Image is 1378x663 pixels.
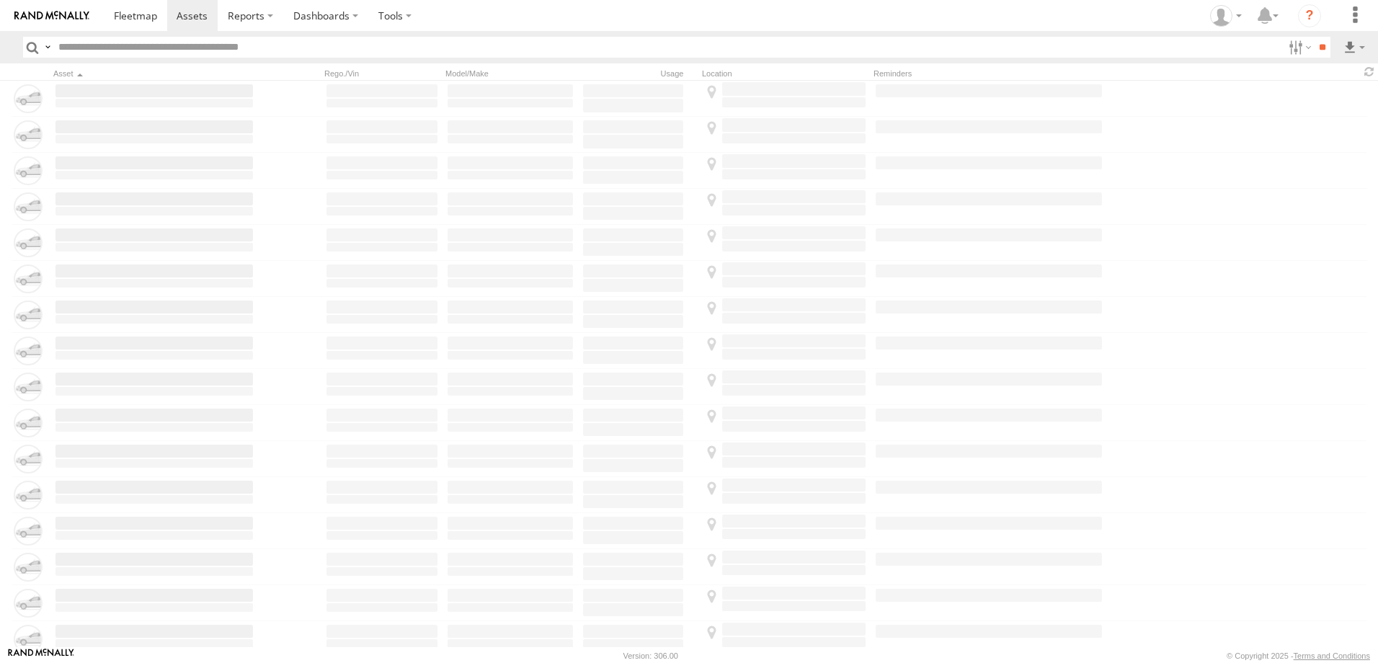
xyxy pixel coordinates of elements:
[1227,651,1370,660] div: © Copyright 2025 -
[1298,4,1321,27] i: ?
[1205,5,1247,27] div: Karl Walsh
[53,68,255,79] div: Click to Sort
[1361,65,1378,79] span: Refresh
[1342,37,1366,58] label: Export results as...
[1283,37,1314,58] label: Search Filter Options
[14,11,89,21] img: rand-logo.svg
[42,37,53,58] label: Search Query
[445,68,575,79] div: Model/Make
[1294,651,1370,660] a: Terms and Conditions
[8,649,74,663] a: Visit our Website
[874,68,1104,79] div: Reminders
[702,68,868,79] div: Location
[623,651,678,660] div: Version: 306.00
[581,68,696,79] div: Usage
[324,68,440,79] div: Rego./Vin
